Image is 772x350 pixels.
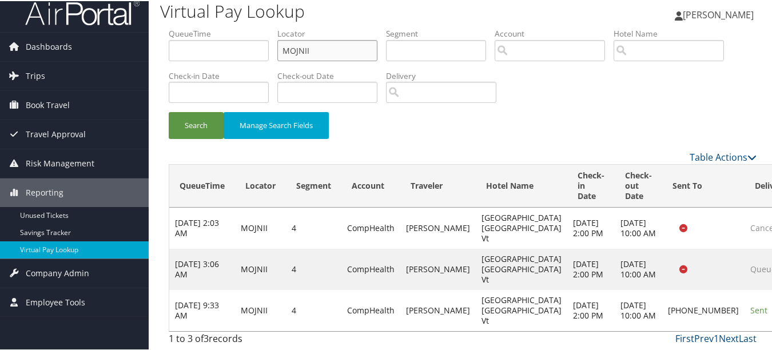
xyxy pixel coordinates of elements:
[567,289,615,330] td: [DATE] 2:00 PM
[341,248,400,289] td: CompHealth
[169,248,235,289] td: [DATE] 3:06 AM
[400,206,476,248] td: [PERSON_NAME]
[26,258,89,287] span: Company Admin
[235,289,286,330] td: MOJNII
[495,27,614,38] label: Account
[476,164,567,206] th: Hotel Name: activate to sort column ascending
[615,206,662,248] td: [DATE] 10:00 AM
[341,164,400,206] th: Account: activate to sort column ascending
[26,148,94,177] span: Risk Management
[169,111,224,138] button: Search
[169,27,277,38] label: QueueTime
[683,7,754,20] span: [PERSON_NAME]
[615,164,662,206] th: Check-out Date: activate to sort column ascending
[26,287,85,316] span: Employee Tools
[675,331,694,344] a: First
[400,289,476,330] td: [PERSON_NAME]
[476,248,567,289] td: [GEOGRAPHIC_DATA] [GEOGRAPHIC_DATA] Vt
[26,31,72,60] span: Dashboards
[739,331,757,344] a: Last
[277,69,386,81] label: Check-out Date
[614,27,733,38] label: Hotel Name
[224,111,329,138] button: Manage Search Fields
[26,61,45,89] span: Trips
[169,69,277,81] label: Check-in Date
[694,331,714,344] a: Prev
[169,206,235,248] td: [DATE] 2:03 AM
[714,331,719,344] a: 1
[235,206,286,248] td: MOJNII
[169,164,235,206] th: QueueTime: activate to sort column ascending
[286,164,341,206] th: Segment: activate to sort column ascending
[235,248,286,289] td: MOJNII
[26,177,63,206] span: Reporting
[277,27,386,38] label: Locator
[341,289,400,330] td: CompHealth
[169,289,235,330] td: [DATE] 9:33 AM
[341,206,400,248] td: CompHealth
[286,206,341,248] td: 4
[719,331,739,344] a: Next
[400,164,476,206] th: Traveler: activate to sort column descending
[386,27,495,38] label: Segment
[662,289,745,330] td: [PHONE_NUMBER]
[750,304,767,315] span: Sent
[386,69,505,81] label: Delivery
[615,248,662,289] td: [DATE] 10:00 AM
[567,248,615,289] td: [DATE] 2:00 PM
[235,164,286,206] th: Locator: activate to sort column ascending
[615,289,662,330] td: [DATE] 10:00 AM
[26,90,70,118] span: Book Travel
[567,164,615,206] th: Check-in Date: activate to sort column ascending
[476,206,567,248] td: [GEOGRAPHIC_DATA] [GEOGRAPHIC_DATA] Vt
[204,331,209,344] span: 3
[26,119,86,148] span: Travel Approval
[476,289,567,330] td: [GEOGRAPHIC_DATA] [GEOGRAPHIC_DATA] Vt
[286,248,341,289] td: 4
[690,150,757,162] a: Table Actions
[286,289,341,330] td: 4
[169,331,303,350] div: 1 to 3 of records
[400,248,476,289] td: [PERSON_NAME]
[662,164,745,206] th: Sent To: activate to sort column ascending
[567,206,615,248] td: [DATE] 2:00 PM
